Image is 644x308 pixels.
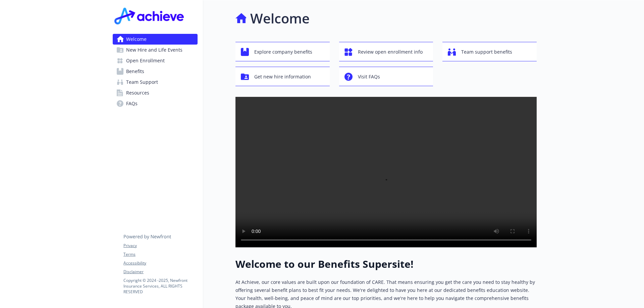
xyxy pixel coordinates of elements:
button: Explore company benefits [235,42,330,61]
button: Get new hire information [235,67,330,86]
a: FAQs [113,98,198,109]
span: Visit FAQs [358,70,380,83]
span: Team Support [126,77,158,87]
span: New Hire and Life Events [126,45,182,55]
span: FAQs [126,98,138,109]
span: Welcome [126,34,147,45]
a: Disclaimer [123,269,197,275]
a: Resources [113,87,198,98]
span: Open Enrollment [126,55,165,66]
a: New Hire and Life Events [113,45,198,55]
span: Benefits [126,66,144,77]
a: Benefits [113,66,198,77]
span: Explore company benefits [254,46,312,58]
button: Visit FAQs [339,67,433,86]
p: Copyright © 2024 - 2025 , Newfront Insurance Services, ALL RIGHTS RESERVED [123,278,197,295]
span: Team support benefits [461,46,512,58]
button: Team support benefits [442,42,537,61]
a: Welcome [113,34,198,45]
a: Team Support [113,77,198,87]
span: Get new hire information [254,70,311,83]
a: Open Enrollment [113,55,198,66]
a: Privacy [123,243,197,249]
a: Accessibility [123,260,197,266]
a: Terms [123,251,197,257]
span: Review open enrollment info [358,46,423,58]
h1: Welcome to our Benefits Supersite! [235,258,537,270]
span: Resources [126,87,149,98]
button: Review open enrollment info [339,42,433,61]
h1: Welcome [250,8,310,28]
